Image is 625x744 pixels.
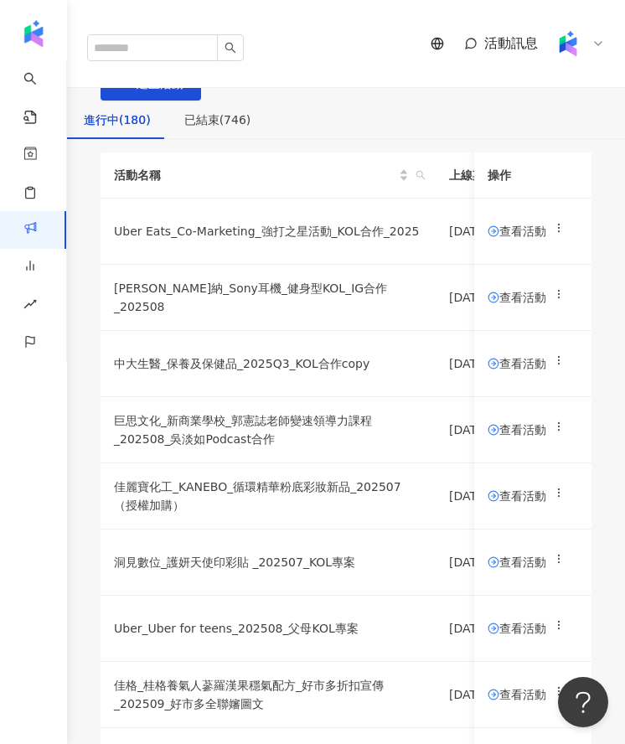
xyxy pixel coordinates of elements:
a: 查看活動 [488,489,546,503]
a: 查看活動 [488,688,546,701]
a: 查看活動 [488,357,546,370]
td: [DATE] - [DATE] [436,596,603,662]
span: 查看活動 [488,225,546,237]
td: [DATE] - [DATE] [436,397,603,463]
td: 中大生醫_保養及保健品_2025Q3_KOL合作copy [101,331,436,397]
img: Kolr%20app%20icon%20%281%29.png [552,28,584,59]
th: 活動名稱 [101,152,436,199]
td: [DATE] - [DATE] [436,530,603,596]
span: 查看活動 [488,424,546,436]
td: 佳格_桂格養氣人蔘羅漢果穩氣配方_好市多折扣宣傳_202509_好市多全聯嬸圖文 [101,662,436,728]
span: rise [23,287,37,325]
th: 操作 [474,152,591,199]
td: 佳麗寶化工_KANEBO_循環精華粉底彩妝新品_202507（授權加購） [101,463,436,530]
a: 查看活動 [488,555,546,569]
img: logo icon [20,20,47,47]
a: 查看活動 [488,291,546,304]
span: 查看活動 [488,292,546,303]
td: 巨思文化_新商業學校_郭憲誌老師變速領導力課程_202508_吳淡如Podcast合作 [101,397,436,463]
a: 建立活動 [101,77,201,90]
div: 進行中(180) [84,111,151,129]
span: search [225,42,236,54]
td: 洞⾒數位_護妍天使印彩貼 _202507_KOL專案 [101,530,436,596]
td: [DATE] - [DATE] [436,662,603,728]
td: [DATE] - [DATE] [436,463,603,530]
a: search [23,60,57,126]
span: 查看活動 [488,689,546,700]
td: [DATE] - [DATE] [436,199,603,265]
td: [PERSON_NAME]納_Sony耳機_健身型KOL_IG合作_202508 [101,265,436,331]
span: 查看活動 [488,623,546,634]
td: Uber_Uber for teens_202508_父母KOL專案 [101,596,436,662]
a: 查看活動 [488,423,546,437]
iframe: Help Scout Beacon - Open [558,677,608,727]
span: 活動名稱 [114,166,395,184]
span: 上線期間 [449,166,576,184]
td: [DATE] - [DATE] [436,331,603,397]
div: 已結束(746) [184,111,251,129]
span: 活動訊息 [484,35,538,51]
a: 查看活動 [488,225,546,238]
span: 查看活動 [488,358,546,369]
a: 查看活動 [488,622,546,635]
span: 查看活動 [488,490,546,502]
span: 查看活動 [488,556,546,568]
span: search [416,170,426,180]
td: [DATE] - [DATE] [436,265,603,331]
th: 上線期間 [436,152,603,199]
span: search [412,163,429,188]
td: Uber Eats_Co-Marketing_強打之星活動_KOL合作_2025 [101,199,436,265]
